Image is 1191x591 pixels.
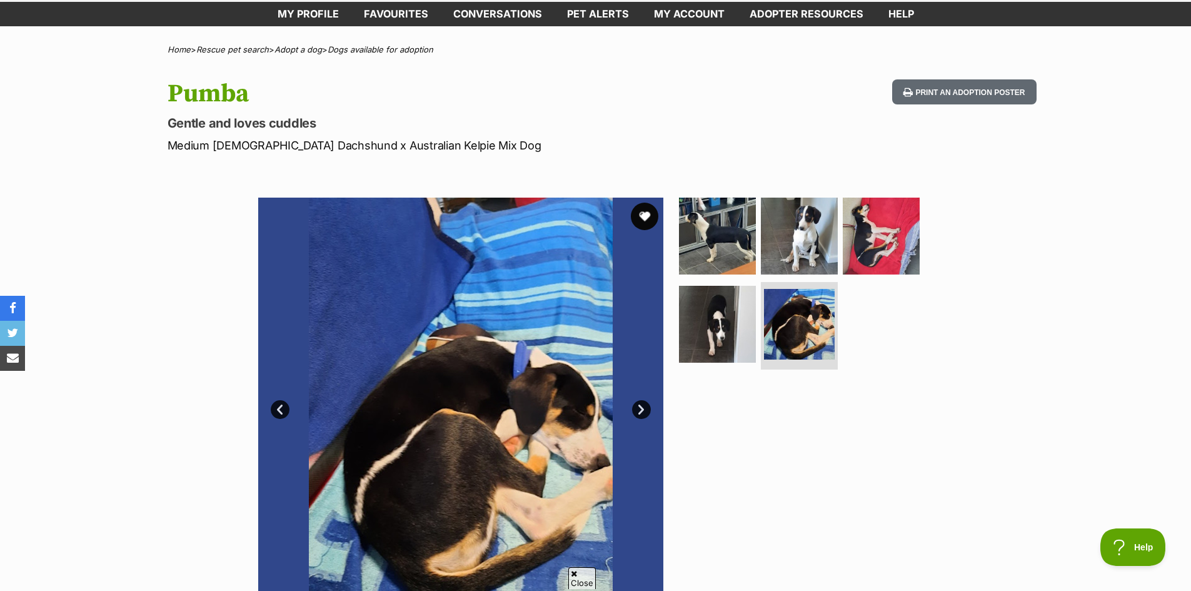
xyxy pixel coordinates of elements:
[196,44,269,54] a: Rescue pet search
[168,114,696,132] p: Gentle and loves cuddles
[441,2,555,26] a: conversations
[641,2,737,26] a: My account
[876,2,927,26] a: Help
[351,2,441,26] a: Favourites
[328,44,433,54] a: Dogs available for adoption
[761,198,838,275] img: Photo of Pumba
[679,286,756,363] img: Photo of Pumba
[168,44,191,54] a: Home
[555,2,641,26] a: Pet alerts
[892,79,1036,105] button: Print an adoption poster
[568,567,596,589] span: Close
[168,79,696,108] h1: Pumba
[737,2,876,26] a: Adopter resources
[679,198,756,275] img: Photo of Pumba
[136,45,1055,54] div: > > >
[274,44,322,54] a: Adopt a dog
[764,289,835,360] img: Photo of Pumba
[271,400,289,419] a: Prev
[631,203,658,230] button: favourite
[843,198,920,275] img: Photo of Pumba
[632,400,651,419] a: Next
[265,2,351,26] a: My profile
[1100,528,1166,566] iframe: Help Scout Beacon - Open
[168,137,696,154] p: Medium [DEMOGRAPHIC_DATA] Dachshund x Australian Kelpie Mix Dog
